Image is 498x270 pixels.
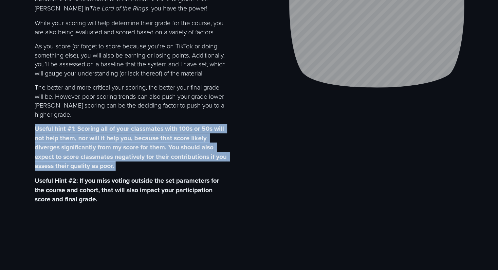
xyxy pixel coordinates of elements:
strong: Useful Hint #2: If you miss voting outside the set parameters for the course and cohort, that wil... [35,176,221,204]
strong: Useful hint #1: Scoring all of your classmates with 100s or 50s will not help them, nor will it h... [35,124,228,170]
p: As you score (or forget to score because you're on TikTok or doing something else), you will also... [35,42,228,77]
p: The better and more critical your scoring, the better your final grade will be. However, poor sco... [35,83,228,119]
p: While your scoring will help determine their grade for the course, you are also being evaluated a... [35,18,228,36]
em: The Lord of the Rings [89,5,148,12]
